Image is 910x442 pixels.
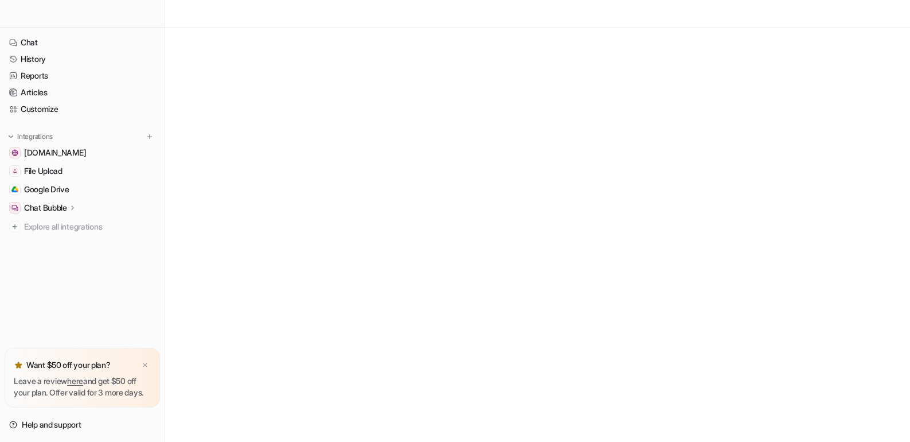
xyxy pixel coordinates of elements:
img: Chat Bubble [11,204,18,211]
a: Chat [5,34,160,51]
a: Reports [5,68,160,84]
a: History [5,51,160,67]
a: Customize [5,101,160,117]
img: x [142,362,149,369]
a: Help and support [5,417,160,433]
span: Google Drive [24,184,69,195]
a: Articles [5,84,160,100]
a: www.design.com[DOMAIN_NAME] [5,145,160,161]
a: Google DriveGoogle Drive [5,181,160,197]
a: File UploadFile Upload [5,163,160,179]
img: explore all integrations [9,221,21,232]
img: star [14,360,23,370]
p: Integrations [17,132,53,141]
span: File Upload [24,165,63,177]
a: Explore all integrations [5,219,160,235]
button: Integrations [5,131,56,142]
img: menu_add.svg [146,133,154,141]
p: Chat Bubble [24,202,67,214]
span: [DOMAIN_NAME] [24,147,86,158]
span: Explore all integrations [24,218,155,236]
img: www.design.com [11,149,18,156]
img: Google Drive [11,186,18,193]
img: File Upload [11,168,18,175]
p: Want $50 off your plan? [26,359,111,371]
p: Leave a review and get $50 off your plan. Offer valid for 3 more days. [14,375,151,398]
a: here [67,376,83,386]
img: expand menu [7,133,15,141]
